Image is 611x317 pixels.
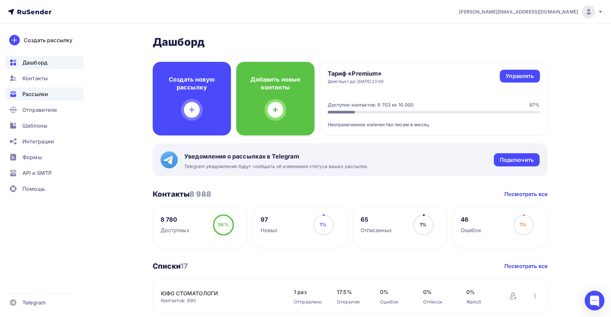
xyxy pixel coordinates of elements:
[247,76,304,91] h4: Добавить новые контакты
[22,185,45,193] span: Помощь
[161,216,190,224] div: 8 780
[529,102,540,108] div: 87%
[22,299,46,306] span: Telegram
[328,113,540,128] div: Неограниченное количество писем в месяц
[5,87,84,101] a: Рассылки
[5,72,84,85] a: Контакты
[461,226,482,234] div: Ошибок
[5,119,84,132] a: Шаблоны
[261,226,278,234] div: Новых
[22,169,52,177] span: API и SMTP
[218,222,228,227] span: 98%
[459,9,578,15] span: [PERSON_NAME][EMAIL_ADDRESS][DOMAIN_NAME]
[261,216,278,224] div: 97
[161,289,273,297] a: ЮФО СТОМАТОЛОГИ
[5,151,84,164] a: Формы
[459,5,603,18] a: [PERSON_NAME][EMAIL_ADDRESS][DOMAIN_NAME]
[423,299,453,305] div: Отписок
[337,288,367,296] span: 17.5%
[22,74,48,82] span: Контакты
[380,288,410,296] span: 0%
[161,226,190,234] div: Доступных
[328,70,384,78] h4: Тариф «Premium»
[5,103,84,116] a: Отправители
[24,36,72,44] div: Создать рассылку
[153,261,188,271] h3: Списки
[5,56,84,69] a: Дашборд
[22,90,48,98] span: Рассылки
[506,72,534,80] div: Управлять
[461,216,482,224] div: 46
[22,106,57,114] span: Отправители
[328,102,414,108] div: Доступно контактов: 8 703 из 10 000
[504,262,547,270] a: Посмотреть все
[184,153,369,160] span: Уведомления о рассылках в Telegram
[466,299,496,305] div: Жалоб
[22,153,42,161] span: Формы
[466,288,496,296] span: 0%
[22,122,47,130] span: Шаблоны
[337,299,367,305] div: Открытия
[504,190,547,198] a: Посмотреть все
[190,190,211,198] span: 8 988
[328,79,384,84] div: Действует до: [DATE] 23:00
[180,262,188,270] span: 17
[520,222,526,227] span: 1%
[184,163,369,170] span: Telegram уведомления будут сообщать об изменении статуса ваших рассылок.
[500,156,534,164] div: Подключить
[361,226,392,234] div: Отписанных
[361,216,392,224] div: 65
[320,222,326,227] span: 1%
[420,222,426,227] span: 1%
[153,36,547,49] h2: Дашборд
[294,288,324,296] span: 1 раз
[294,299,324,305] div: Отправлено
[380,299,410,305] div: Ошибок
[22,137,54,145] span: Интеграции
[163,76,220,91] h4: Создать новую рассылку
[153,189,211,199] h3: Контакты
[22,59,47,66] span: Дашборд
[423,288,453,296] span: 0%
[161,297,281,304] div: Контактов: 690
